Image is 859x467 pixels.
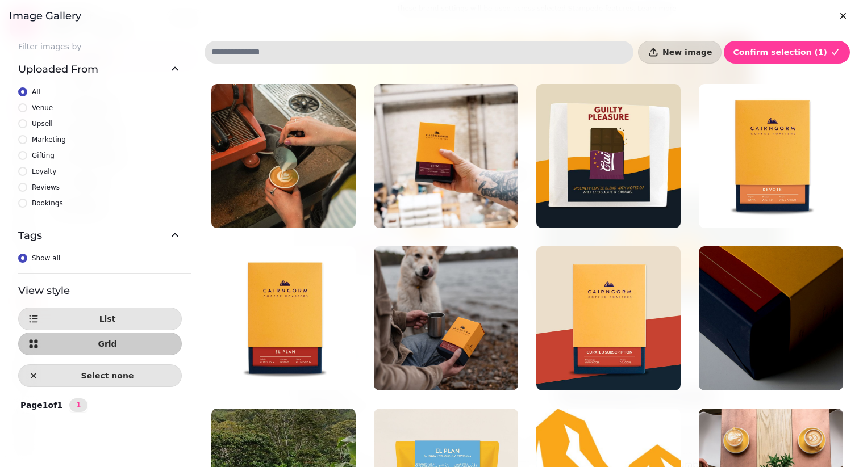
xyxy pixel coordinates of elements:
span: Marketing [32,134,66,145]
h3: View style [18,283,182,298]
span: 1 [74,402,83,409]
span: List [43,315,172,323]
button: Uploaded From [18,52,182,86]
nav: Pagination [69,398,87,412]
span: All [32,86,40,98]
span: Grid [43,340,172,348]
span: Reviews [32,182,60,193]
p: Page 1 of 1 [16,399,67,411]
img: Melville.132.jpg [211,84,356,228]
span: Select none [43,372,172,380]
h3: Image gallery [9,9,850,23]
span: Bookings [32,197,63,209]
label: Filter images by [9,41,191,52]
span: New image [662,48,712,56]
div: Uploaded From [18,86,182,218]
img: aHR0cHM6Ly9maWxlcy5zdGFtcGVkZS5haS84YWFjYTNmYi0wZDhhLTExZTctYWE2ZC0wNDAxNDRjZjg1MDEvbWFya2V0aW5nL... [374,246,518,390]
div: Tags [18,253,182,273]
button: Grid [18,333,182,355]
img: aHR0cHM6Ly9maWxlcy5zdGFtcGVkZS5haS84YWFjYTNmYi0wZDhhLTExZTctYWE2ZC0wNDAxNDRjZjg1MDEvbWFya2V0aW5nL... [211,246,356,390]
span: Confirm selection ( 1 ) [733,48,827,56]
button: Confirm selection (1) [724,41,850,64]
span: Loyalty [32,166,56,177]
img: aHR0cHM6Ly9maWxlcy5zdGFtcGVkZS5haS84YWFjYTNmYi0wZDhhLTExZTctYWE2ZC0wNDAxNDRjZjg1MDEvbWFya2V0aW5nL... [536,84,681,228]
span: Upsell [32,118,53,129]
button: List [18,308,182,330]
button: New image [638,41,722,64]
img: aHR0cHM6Ly9maWxlcy5zdGFtcGVkZS5haS84YWFjYTNmYi0wZDhhLTExZTctYWE2ZC0wNDAxNDRjZjg1MDEvbWFya2V0aW5nL... [699,84,843,228]
img: aHR0cHM6Ly9maWxlcy5zdGFtcGVkZS5haS84YWFjYTNmYi0wZDhhLTExZTctYWE2ZC0wNDAxNDRjZjg1MDEvbWFya2V0aW5nL... [536,246,681,390]
button: Select none [18,364,182,387]
button: 1 [69,398,87,412]
button: Tags [18,218,182,253]
span: Show all [32,253,60,264]
img: aHR0cHM6Ly9maWxlcy5zdGFtcGVkZS5haS84YWFjYTNmYi0wZDhhLTExZTctYWE2ZC0wNDAxNDRjZjg1MDEvbWFya2V0aW5nL... [374,84,518,228]
span: Venue [32,102,53,113]
span: Gifting [32,150,55,161]
img: aHR0cHM6Ly9maWxlcy5zdGFtcGVkZS5haS84YWFjYTNmYi0wZDhhLTExZTctYWE2ZC0wNDAxNDRjZjg1MDEvbWFya2V0aW5nL... [699,246,843,390]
